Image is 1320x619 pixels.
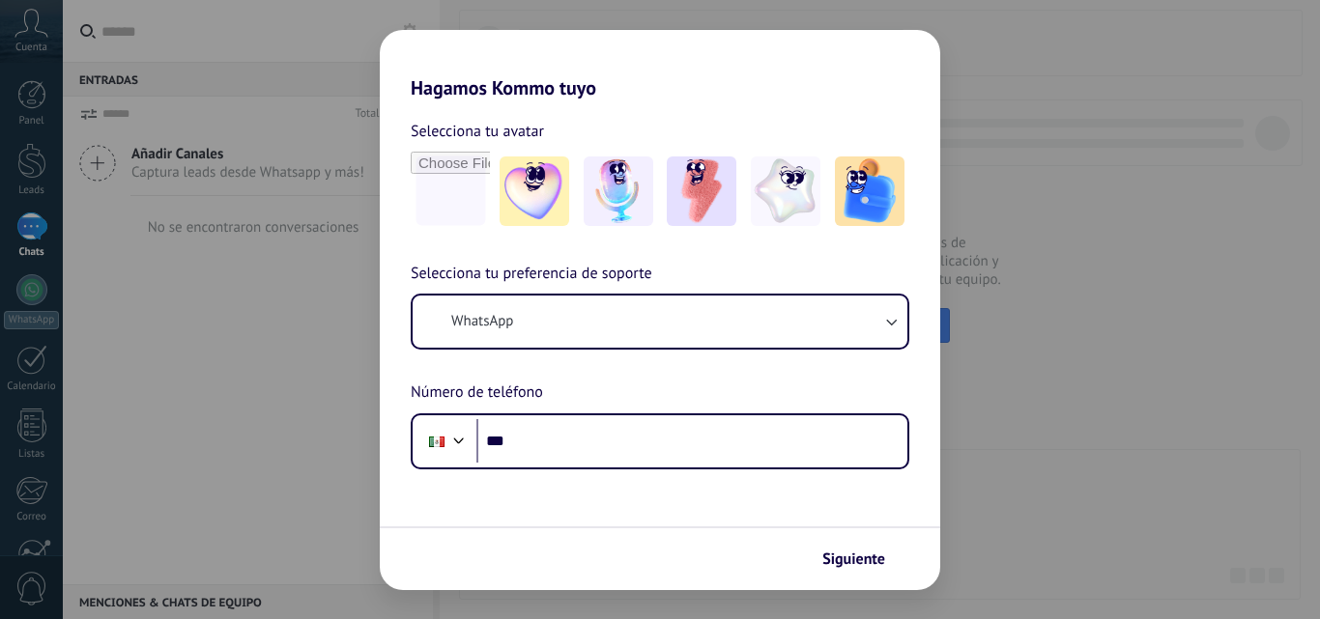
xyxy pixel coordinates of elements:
span: WhatsApp [451,312,513,331]
img: -2.jpeg [584,156,653,226]
span: Selecciona tu avatar [411,119,544,144]
h2: Hagamos Kommo tuyo [380,30,940,99]
img: -1.jpeg [500,156,569,226]
button: Siguiente [814,543,911,576]
span: Número de teléfono [411,380,543,406]
button: WhatsApp [413,295,907,348]
div: Mexico: + 52 [418,421,455,462]
span: Siguiente [822,552,885,566]
img: -3.jpeg [667,156,736,226]
img: -5.jpeg [835,156,904,226]
img: -4.jpeg [751,156,820,226]
span: Selecciona tu preferencia de soporte [411,262,652,287]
